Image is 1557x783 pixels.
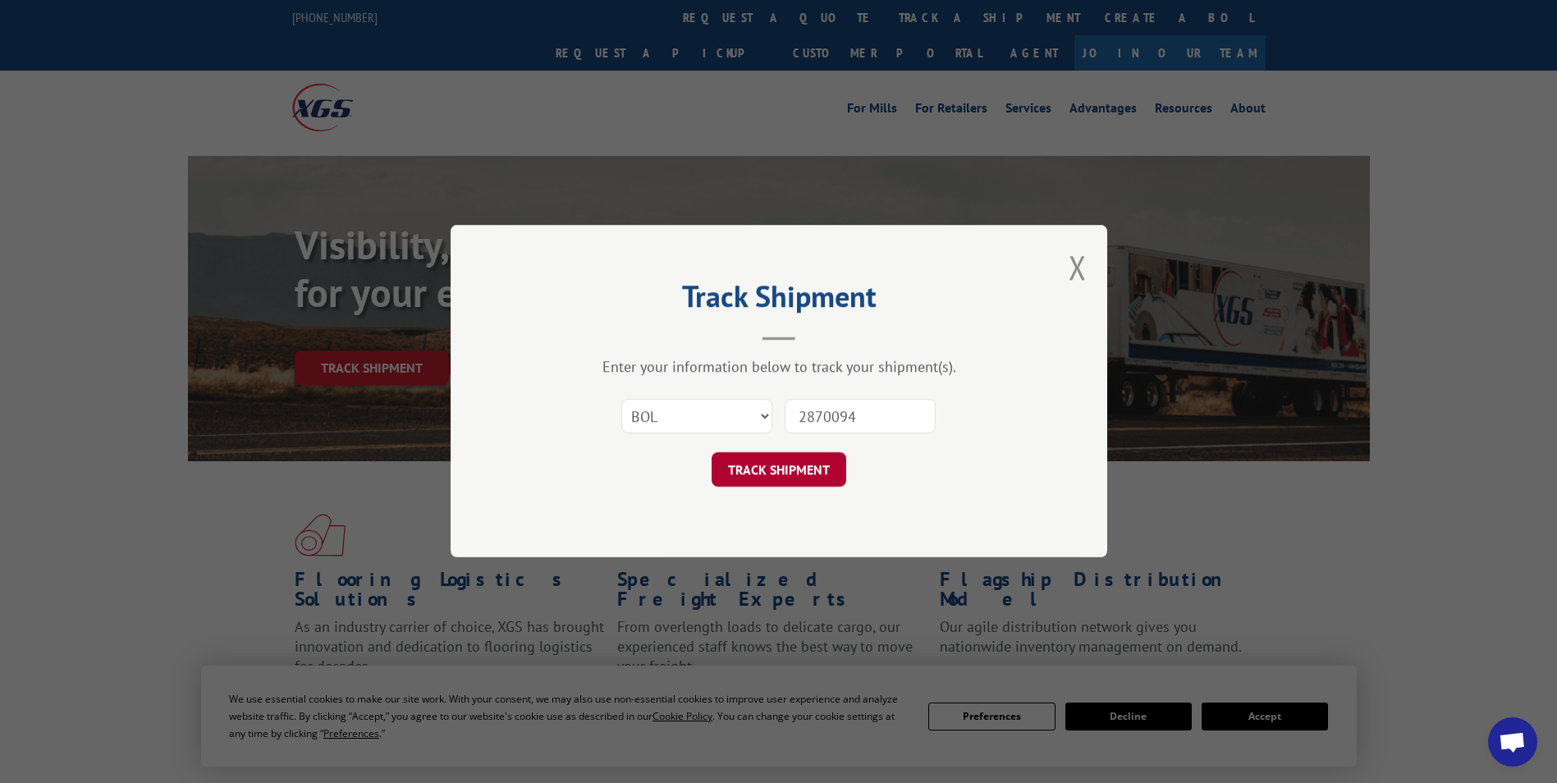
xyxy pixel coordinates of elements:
h2: Track Shipment [533,285,1025,316]
div: Open chat [1488,717,1537,767]
button: TRACK SHIPMENT [712,453,846,488]
input: Number(s) [785,400,936,434]
div: Enter your information below to track your shipment(s). [533,358,1025,377]
button: Close modal [1069,245,1087,289]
